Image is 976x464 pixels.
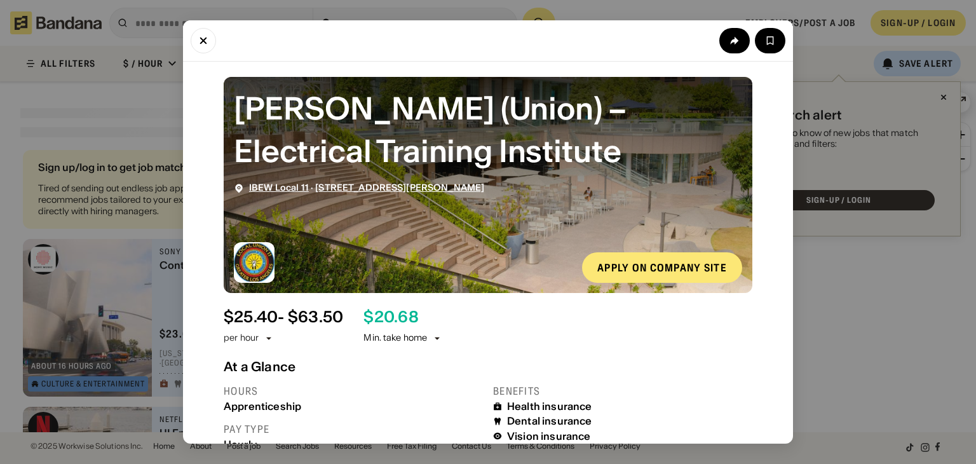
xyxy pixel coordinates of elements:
div: Vision insurance [507,430,591,442]
div: Wireman (Union) – Electrical Training Institute [234,87,742,172]
div: $ 20.68 [363,308,418,327]
div: Pay type [224,423,483,436]
div: At a Glance [224,359,752,374]
div: Hours [224,385,483,398]
div: $ 25.40 - $63.50 [224,308,343,327]
div: Hourly [224,439,483,451]
div: Min. take home [363,332,442,345]
div: Dental insurance [507,415,592,427]
div: Apply on company site [597,263,727,273]
div: Apprenticeship [224,400,483,413]
a: IBEW Local 11 [249,182,309,193]
a: [STREET_ADDRESS][PERSON_NAME] [315,182,484,193]
div: Benefits [493,385,752,398]
div: per hour [224,332,259,345]
div: · [249,182,484,193]
div: Health insurance [507,400,592,413]
button: Close [191,28,216,53]
img: IBEW Local 11 logo [234,242,274,283]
